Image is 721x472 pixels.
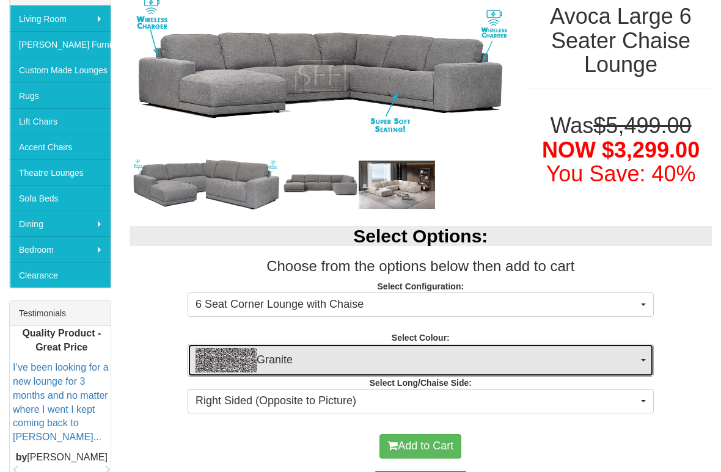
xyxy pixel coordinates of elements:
a: Clearance [10,263,111,288]
strong: Select Configuration: [378,282,464,292]
b: Quality Product - Great Price [22,329,101,354]
h3: Choose from the options below then add to cart [130,259,712,275]
b: Select Options: [353,227,488,247]
b: by [16,452,27,463]
button: GraniteGranite [188,344,654,377]
a: [PERSON_NAME] Furniture [10,32,111,57]
strong: Select Colour: [392,333,450,343]
a: Sofa Beds [10,186,111,211]
a: I’ve been looking for a new lounge for 3 months and no matter where I went I kept coming back to ... [13,363,109,443]
strong: Select Long/Chaise Side: [370,379,472,388]
span: 6 Seat Corner Lounge with Chaise [196,297,638,313]
span: Right Sided (Opposite to Picture) [196,394,638,410]
a: Living Room [10,6,111,32]
h1: Avoca Large 6 Seater Chaise Lounge [530,5,712,78]
a: Accent Chairs [10,134,111,160]
button: 6 Seat Corner Lounge with Chaise [188,293,654,318]
img: Granite [196,349,257,373]
button: Right Sided (Opposite to Picture) [188,390,654,414]
del: $5,499.00 [593,114,691,139]
a: Theatre Lounges [10,160,111,186]
a: Dining [10,211,111,237]
p: [PERSON_NAME] [13,451,111,465]
a: Rugs [10,83,111,109]
button: Add to Cart [379,435,461,459]
a: Bedroom [10,237,111,263]
font: You Save: 40% [546,162,696,187]
h1: Was [530,114,712,187]
a: Custom Made Lounges [10,57,111,83]
span: NOW $3,299.00 [542,138,700,163]
span: Granite [196,349,638,373]
a: Lift Chairs [10,109,111,134]
div: Testimonials [10,302,111,327]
